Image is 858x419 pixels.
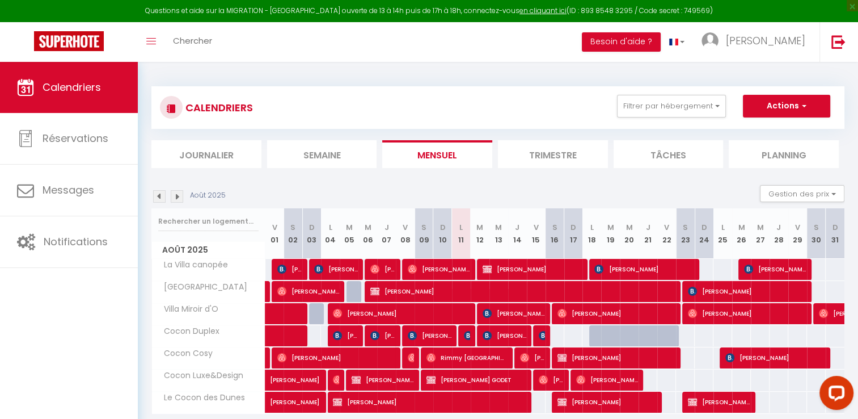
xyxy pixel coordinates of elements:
[265,208,284,259] th: 01
[807,208,826,259] th: 30
[776,222,781,233] abbr: J
[151,140,261,168] li: Journalier
[164,22,221,62] a: Chercher
[557,303,676,324] span: [PERSON_NAME]
[370,258,395,280] span: [PERSON_NAME]
[333,303,470,324] span: [PERSON_NAME]
[760,185,844,202] button: Gestion des prix
[664,222,669,233] abbr: V
[152,242,265,258] span: Août 2025
[646,222,650,233] abbr: J
[290,222,295,233] abbr: S
[527,208,546,259] th: 15
[183,95,253,120] h3: CALENDRIERS
[415,208,433,259] th: 09
[154,347,215,360] span: Cocon Cosy
[370,325,395,346] span: [PERSON_NAME]
[688,391,750,413] span: [PERSON_NAME]
[154,303,221,316] span: Villa Miroir d'O
[576,369,639,391] span: [PERSON_NAME]
[557,347,676,368] span: [PERSON_NAME]
[340,208,358,259] th: 05
[358,208,377,259] th: 06
[713,208,732,259] th: 25
[726,33,805,48] span: [PERSON_NAME]
[744,258,806,280] span: [PERSON_NAME]
[594,258,694,280] span: [PERSON_NAME]
[729,140,839,168] li: Planning
[154,370,246,382] span: Cocon Luxe&Design
[173,35,212,47] span: Chercher
[832,222,838,233] abbr: D
[277,258,302,280] span: [PERSON_NAME]
[346,222,353,233] abbr: M
[693,22,819,62] a: ... [PERSON_NAME]
[508,208,527,259] th: 14
[158,211,259,232] input: Rechercher un logement...
[725,347,825,368] span: [PERSON_NAME]
[265,370,284,391] a: [PERSON_NAME]
[270,363,348,385] span: [PERSON_NAME]
[43,183,94,197] span: Messages
[471,208,489,259] th: 12
[333,325,358,346] span: [PERSON_NAME]
[408,347,414,368] span: [PERSON_NAME]
[570,222,576,233] abbr: D
[154,392,248,404] span: Le Cocon des Dunes
[620,208,639,259] th: 20
[520,347,545,368] span: [PERSON_NAME]
[265,392,284,413] a: [PERSON_NAME]
[676,208,695,259] th: 23
[614,140,724,168] li: Tâches
[329,222,332,233] abbr: L
[408,258,470,280] span: [PERSON_NAME]
[582,208,601,259] th: 18
[403,222,408,233] abbr: V
[426,347,508,368] span: Rimmy [GEOGRAPHIC_DATA]
[483,303,545,324] span: [PERSON_NAME] ANJOS
[43,131,108,145] span: Réservations
[302,208,321,259] th: 03
[370,280,676,302] span: [PERSON_NAME]
[34,31,104,51] img: Super Booking
[557,391,657,413] span: [PERSON_NAME]
[498,140,608,168] li: Trimestre
[515,222,519,233] abbr: J
[826,208,844,259] th: 31
[657,208,676,259] th: 22
[626,222,633,233] abbr: M
[382,140,492,168] li: Mensuel
[743,95,830,118] button: Actions
[519,6,567,15] a: en cliquant ici
[701,222,707,233] abbr: D
[439,222,445,233] abbr: D
[701,32,718,49] img: ...
[408,325,451,346] span: [PERSON_NAME]
[377,208,396,259] th: 07
[601,208,620,259] th: 19
[688,280,806,302] span: [PERSON_NAME]
[309,222,315,233] abbr: D
[489,208,508,259] th: 13
[352,369,414,391] span: [PERSON_NAME]
[464,325,470,346] span: [PERSON_NAME]
[552,222,557,233] abbr: S
[770,208,788,259] th: 28
[314,258,358,280] span: [PERSON_NAME]
[421,222,426,233] abbr: S
[396,208,415,259] th: 08
[814,222,819,233] abbr: S
[582,32,661,52] button: Besoin d'aide ?
[738,222,745,233] abbr: M
[384,222,389,233] abbr: J
[639,208,657,259] th: 21
[43,80,101,94] span: Calendriers
[452,208,471,259] th: 11
[154,325,222,338] span: Cocon Duplex
[277,347,396,368] span: [PERSON_NAME]
[483,325,526,346] span: [PERSON_NAME]
[546,208,564,259] th: 16
[795,222,800,233] abbr: V
[534,222,539,233] abbr: V
[333,369,339,391] span: [PERSON_NAME]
